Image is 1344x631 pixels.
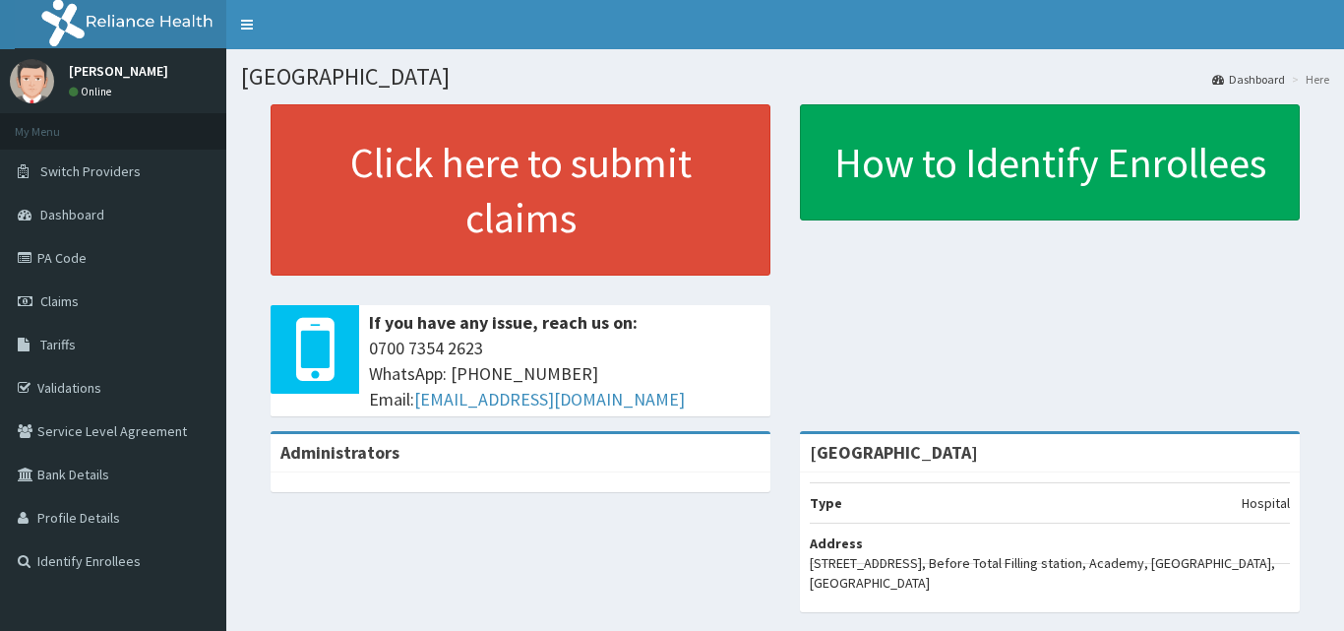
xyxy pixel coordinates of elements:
span: Dashboard [40,206,104,223]
a: Online [69,85,116,98]
img: User Image [10,59,54,103]
span: Claims [40,292,79,310]
b: Type [810,494,842,512]
b: If you have any issue, reach us on: [369,311,638,334]
p: [PERSON_NAME] [69,64,168,78]
a: [EMAIL_ADDRESS][DOMAIN_NAME] [414,388,685,410]
li: Here [1287,71,1329,88]
p: [STREET_ADDRESS], Before Total Filling station, Academy, [GEOGRAPHIC_DATA], [GEOGRAPHIC_DATA] [810,553,1290,593]
b: Administrators [280,441,399,464]
h1: [GEOGRAPHIC_DATA] [241,64,1329,90]
a: How to Identify Enrollees [800,104,1300,221]
b: Address [810,535,863,552]
strong: [GEOGRAPHIC_DATA] [810,441,978,464]
span: Tariffs [40,336,76,353]
a: Click here to submit claims [271,104,770,276]
a: Dashboard [1212,71,1285,88]
span: 0700 7354 2623 WhatsApp: [PHONE_NUMBER] Email: [369,336,761,411]
span: Switch Providers [40,162,141,180]
p: Hospital [1242,493,1290,513]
